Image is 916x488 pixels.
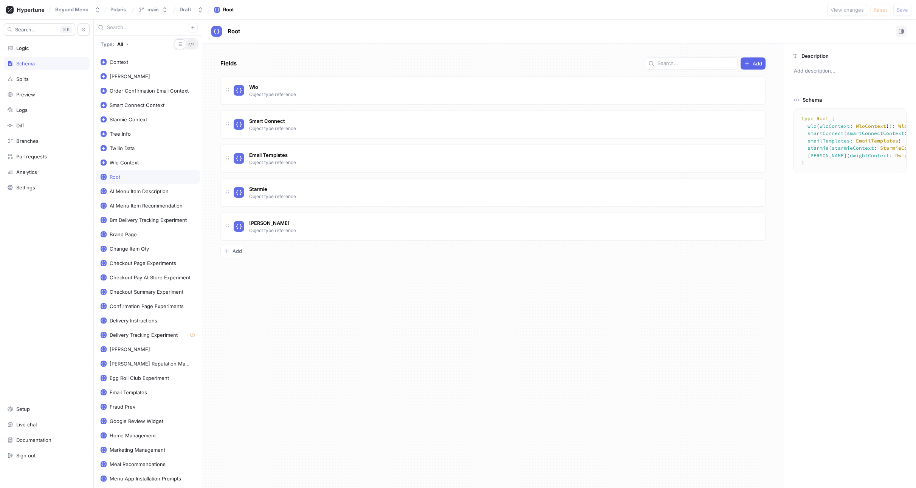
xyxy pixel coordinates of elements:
[16,107,28,113] div: Logs
[249,118,285,124] span: Smart Connect
[110,476,181,482] div: Menu App Installation Prompts
[117,42,123,47] div: All
[753,61,762,66] span: Add
[16,138,39,144] div: Branches
[110,160,139,166] div: Wlo Context
[107,24,188,31] input: Search...
[16,169,37,175] div: Analytics
[110,289,183,295] div: Checkout Summary Experiment
[110,375,169,381] div: Egg Roll Club Experiment
[16,437,51,443] div: Documentation
[16,122,24,129] div: Diff
[741,57,766,70] button: Add
[110,217,187,223] div: Bm Delivery Tracking Experiment
[16,45,29,51] div: Logic
[110,73,150,79] div: [PERSON_NAME]
[790,65,910,77] p: Add description...
[110,346,150,352] div: [PERSON_NAME]
[15,27,36,32] span: Search...
[110,7,126,12] span: Polaris
[110,188,169,194] div: AI Menu Item Description
[110,418,163,424] div: Google Review Widget
[110,102,164,108] div: Smart Connect Context
[60,26,72,33] div: K
[110,332,178,338] div: Delivery Tracking Experiment
[110,447,165,453] div: Marketing Management
[232,249,242,253] span: Add
[657,60,734,67] input: Search...
[897,8,908,12] span: Save
[16,76,29,82] div: Splits
[827,4,867,16] button: View changes
[893,4,911,16] button: Save
[249,186,267,192] span: Starmie
[180,6,191,13] div: Draft
[110,116,147,122] div: Starmie Context
[110,88,189,94] div: Order Confirmation Email Context
[110,59,128,65] div: Context
[98,38,132,50] button: Type: All
[831,8,864,12] span: View changes
[52,3,104,16] button: Beyond Menu
[55,6,88,13] div: Beyond Menu
[249,84,258,90] span: Wlo
[16,421,37,428] div: Live chat
[249,159,296,166] p: Object type reference
[147,6,159,13] div: main
[110,432,156,438] div: Home Management
[110,145,135,151] div: Twilio Data
[874,8,887,12] span: Reset
[249,125,296,132] p: Object type reference
[4,23,75,36] button: Search...K
[110,303,184,309] div: Confirmation Page Experiments
[249,193,296,200] p: Object type reference
[135,3,171,16] button: main
[16,60,35,67] div: Schema
[803,97,822,103] p: Schema
[110,318,157,324] div: Delivery Instructions
[223,6,234,14] div: Root
[110,131,131,137] div: Tree Info
[110,174,120,180] div: Root
[16,184,35,191] div: Settings
[177,3,206,16] button: Draft
[110,231,137,237] div: Brand Page
[220,59,237,68] p: Fields
[110,404,135,410] div: Fraud Prev
[110,274,191,280] div: Checkout Pay At Store Experiment
[249,152,288,158] span: Email Templates
[249,220,290,226] span: [PERSON_NAME]
[110,246,149,252] div: Change Item Qty
[110,203,183,209] div: AI Menu Item Recommendation
[110,389,147,395] div: Email Templates
[249,91,296,98] p: Object type reference
[110,260,176,266] div: Checkout Page Experiments
[16,406,30,412] div: Setup
[220,245,245,257] button: Add
[4,434,90,446] a: Documentation
[801,53,829,59] p: Description
[110,361,192,367] div: [PERSON_NAME] Reputation Management
[16,153,47,160] div: Pull requests
[101,42,114,47] p: Type:
[870,4,890,16] button: Reset
[110,461,166,467] div: Meal Recommendations
[16,91,35,98] div: Preview
[16,452,36,459] div: Sign out
[228,27,240,36] p: Root
[249,227,296,234] p: Object type reference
